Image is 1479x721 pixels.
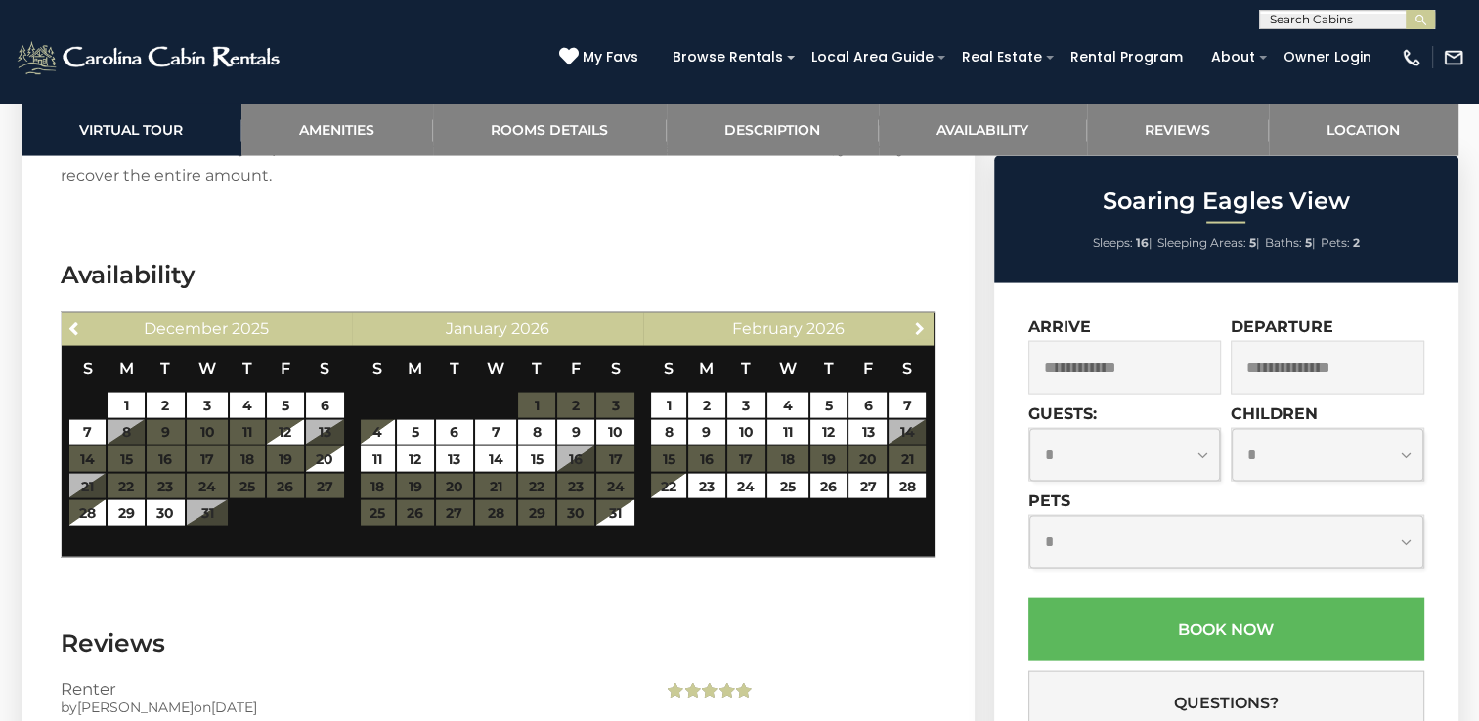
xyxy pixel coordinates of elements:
[1157,235,1246,250] span: Sleeping Areas:
[1093,231,1153,256] li: |
[879,103,1087,156] a: Availability
[767,393,808,418] a: 4
[232,319,269,338] span: 2025
[267,420,303,445] a: 12
[806,319,845,338] span: 2026
[1061,42,1193,72] a: Rental Program
[518,446,554,472] a: 15
[198,360,216,378] span: Wednesday
[1401,47,1422,68] img: phone-regular-white.png
[475,446,516,472] a: 14
[306,446,344,472] a: 20
[281,360,290,378] span: Friday
[61,698,634,717] div: by on
[1269,103,1458,156] a: Location
[779,360,797,378] span: Wednesday
[1028,318,1091,336] label: Arrive
[22,103,241,156] a: Virtual Tour
[767,474,808,499] a: 25
[518,420,554,445] a: 8
[664,360,674,378] span: Sunday
[306,393,344,418] a: 6
[77,699,194,716] span: [PERSON_NAME]
[767,420,808,445] a: 11
[902,360,912,378] span: Saturday
[688,474,724,499] a: 23
[108,500,144,526] a: 29
[108,393,144,418] a: 1
[61,258,935,292] h3: Availability
[571,360,581,378] span: Friday
[1249,235,1256,250] strong: 5
[907,316,932,340] a: Next
[651,393,686,418] a: 1
[511,319,549,338] span: 2026
[67,320,83,336] span: Previous
[810,393,847,418] a: 5
[69,500,106,526] a: 28
[824,360,834,378] span: Thursday
[732,319,803,338] span: February
[952,42,1052,72] a: Real Estate
[15,38,285,77] img: White-1-2.png
[1274,42,1381,72] a: Owner Login
[241,103,433,156] a: Amenities
[810,474,847,499] a: 26
[436,446,474,472] a: 13
[147,500,185,526] a: 30
[1443,47,1464,68] img: mail-regular-white.png
[651,420,686,445] a: 8
[688,393,724,418] a: 2
[727,474,765,499] a: 24
[699,360,714,378] span: Monday
[848,420,887,445] a: 13
[147,393,185,418] a: 2
[667,103,879,156] a: Description
[397,420,433,445] a: 5
[446,319,507,338] span: January
[1201,42,1265,72] a: About
[475,420,516,445] a: 7
[889,474,926,499] a: 28
[1265,231,1316,256] li: |
[1321,235,1350,250] span: Pets:
[436,420,474,445] a: 6
[863,360,873,378] span: Friday
[61,680,634,698] h3: Renter
[1231,404,1318,423] label: Children
[1087,103,1269,156] a: Reviews
[267,393,303,418] a: 5
[999,189,1454,214] h2: Soaring Eagles View
[557,420,595,445] a: 9
[211,699,257,716] span: [DATE]
[559,47,643,68] a: My Favs
[1157,231,1260,256] li: |
[583,47,638,67] span: My Favs
[741,360,751,378] span: Tuesday
[242,360,252,378] span: Thursday
[1265,235,1302,250] span: Baths:
[160,360,170,378] span: Tuesday
[64,316,88,340] a: Previous
[651,474,686,499] a: 22
[688,420,724,445] a: 9
[663,42,793,72] a: Browse Rentals
[611,360,621,378] span: Saturday
[361,446,396,472] a: 11
[596,420,634,445] a: 10
[119,360,134,378] span: Monday
[848,393,887,418] a: 6
[433,103,667,156] a: Rooms Details
[83,360,93,378] span: Sunday
[372,360,382,378] span: Sunday
[848,474,887,499] a: 27
[802,42,943,72] a: Local Area Guide
[61,626,935,660] h3: Reviews
[1093,235,1133,250] span: Sleeps:
[487,360,504,378] span: Wednesday
[1028,598,1424,661] button: Book Now
[1136,235,1149,250] strong: 16
[596,500,634,526] a: 31
[727,420,765,445] a: 10
[187,393,228,418] a: 3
